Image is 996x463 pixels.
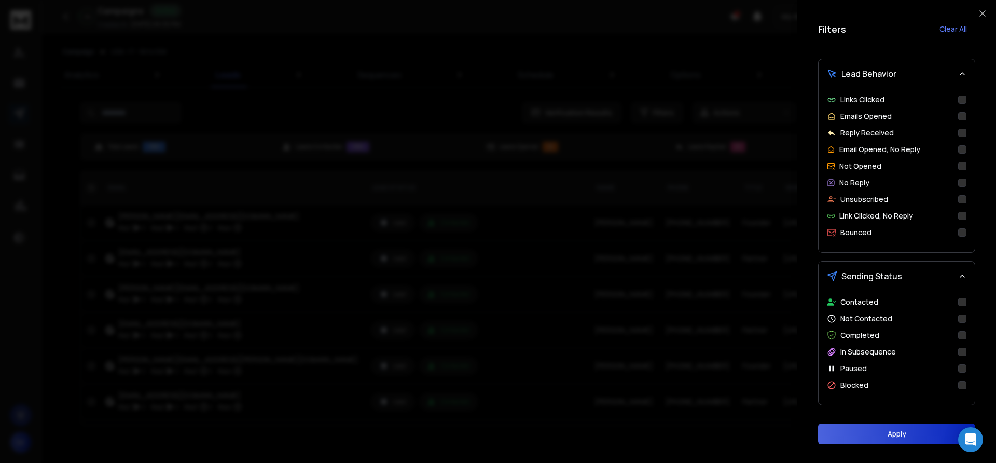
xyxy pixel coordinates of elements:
p: Blocked [840,380,868,390]
p: Links Clicked [840,94,884,105]
p: Paused [840,363,867,374]
span: Sending Status [841,270,902,282]
div: Lead Behavior [819,88,975,252]
p: Emails Opened [840,111,892,121]
div: Open Intercom Messenger [958,427,983,452]
p: Not Contacted [840,314,892,324]
p: Contacted [840,297,878,307]
p: Email Opened, No Reply [839,144,920,155]
div: Sending Status [819,291,975,405]
p: Reply Received [840,128,894,138]
p: In Subsequence [840,347,896,357]
p: Link Clicked, No Reply [839,211,913,221]
button: Clear All [931,19,975,39]
p: Completed [840,330,879,341]
p: Not Opened [839,161,881,171]
h2: Filters [818,22,846,36]
p: No Reply [839,178,869,188]
button: Apply [818,424,975,444]
button: Sending Status [819,262,975,291]
span: Lead Behavior [841,67,896,80]
p: Unsubscribed [840,194,888,205]
p: Bounced [840,227,872,238]
button: Lead Behavior [819,59,975,88]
